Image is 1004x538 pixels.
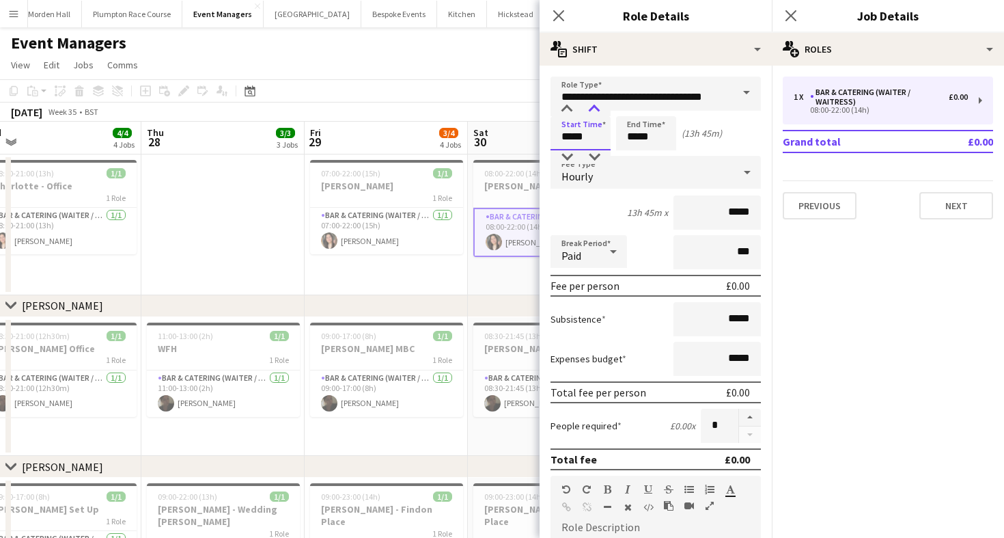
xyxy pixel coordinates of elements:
[794,92,810,102] div: 1 x
[321,168,380,178] span: 07:00-22:00 (15h)
[361,1,437,27] button: Bespoke Events
[107,59,138,71] span: Comms
[433,492,452,502] span: 1/1
[670,420,695,432] div: £0.00 x
[810,88,949,107] div: Bar & Catering (Waiter / waitress)
[919,192,993,219] button: Next
[310,126,321,139] span: Fri
[38,56,65,74] a: Edit
[433,168,452,178] span: 1/1
[726,386,750,399] div: £0.00
[623,484,632,495] button: Italic
[783,131,928,152] td: Grand total
[321,492,380,502] span: 09:00-23:00 (14h)
[602,484,612,495] button: Bold
[68,56,99,74] a: Jobs
[147,371,300,417] app-card-role: Bar & Catering (Waiter / waitress)1/111:00-13:00 (2h)[PERSON_NAME]
[107,492,126,502] span: 1/1
[145,134,164,150] span: 28
[147,342,300,355] h3: WFH
[433,331,452,341] span: 1/1
[308,134,321,150] span: 29
[264,1,361,27] button: [GEOGRAPHIC_DATA]
[949,92,968,102] div: £0.00
[158,331,213,341] span: 11:00-13:00 (2h)
[772,7,1004,25] h3: Job Details
[772,33,1004,66] div: Roles
[473,160,626,257] app-job-card: 08:00-22:00 (14h)1/1[PERSON_NAME]1 RoleBar & Catering (Waiter / waitress)1/108:00-22:00 (14h)[PER...
[310,342,463,355] h3: [PERSON_NAME] MBC
[684,484,694,495] button: Unordered List
[473,342,626,355] h3: [PERSON_NAME] MBC
[623,502,632,513] button: Clear Formatting
[550,353,626,365] label: Expenses budget
[17,1,82,27] button: Morden Hall
[487,1,545,27] button: Hickstead
[582,484,591,495] button: Redo
[321,331,376,341] span: 09:00-17:00 (8h)
[113,128,132,138] span: 4/4
[484,492,544,502] span: 09:00-23:00 (14h)
[277,139,298,150] div: 3 Jobs
[739,409,761,427] button: Increase
[473,323,626,417] div: 08:30-21:45 (13h15m)1/1[PERSON_NAME] MBC1 RoleBar & Catering (Waiter / waitress)1/108:30-21:45 (1...
[540,7,772,25] h3: Role Details
[11,33,126,53] h1: Event Managers
[310,208,463,254] app-card-role: Bar & Catering (Waiter / waitress)1/107:00-22:00 (15h)[PERSON_NAME]
[705,500,714,511] button: Fullscreen
[473,371,626,417] app-card-role: Bar & Catering (Waiter / waitress)1/108:30-21:45 (13h15m)[PERSON_NAME]
[106,355,126,365] span: 1 Role
[440,139,461,150] div: 4 Jobs
[550,313,606,325] label: Subsistence
[45,107,79,117] span: Week 35
[106,516,126,526] span: 1 Role
[783,192,856,219] button: Previous
[725,484,735,495] button: Text Color
[82,1,182,27] button: Plumpton Race Course
[432,355,452,365] span: 1 Role
[705,484,714,495] button: Ordered List
[684,500,694,511] button: Insert video
[107,331,126,341] span: 1/1
[310,371,463,417] app-card-role: Bar & Catering (Waiter / waitress)1/109:00-17:00 (8h)[PERSON_NAME]
[310,160,463,254] app-job-card: 07:00-22:00 (15h)1/1[PERSON_NAME]1 RoleBar & Catering (Waiter / waitress)1/107:00-22:00 (15h)[PER...
[11,59,30,71] span: View
[310,180,463,192] h3: [PERSON_NAME]
[113,139,135,150] div: 4 Jobs
[276,128,295,138] span: 3/3
[726,279,750,293] div: £0.00
[270,492,289,502] span: 1/1
[794,107,968,113] div: 08:00-22:00 (14h)
[664,500,673,511] button: Paste as plain text
[550,453,597,466] div: Total fee
[310,323,463,417] app-job-card: 09:00-17:00 (8h)1/1[PERSON_NAME] MBC1 RoleBar & Catering (Waiter / waitress)1/109:00-17:00 (8h)[P...
[102,56,143,74] a: Comms
[643,502,653,513] button: HTML Code
[561,484,571,495] button: Undo
[484,331,559,341] span: 08:30-21:45 (13h15m)
[269,355,289,365] span: 1 Role
[561,249,581,263] span: Paid
[85,107,98,117] div: BST
[725,453,750,466] div: £0.00
[602,502,612,513] button: Horizontal Line
[22,299,103,312] div: [PERSON_NAME]
[158,492,217,502] span: 09:00-22:00 (13h)
[473,208,626,257] app-card-role: Bar & Catering (Waiter / waitress)1/108:00-22:00 (14h)[PERSON_NAME]
[550,386,646,399] div: Total fee per person
[106,193,126,203] span: 1 Role
[928,131,993,152] td: £0.00
[473,503,626,528] h3: [PERSON_NAME] - Findon Place
[643,484,653,495] button: Underline
[147,323,300,417] app-job-card: 11:00-13:00 (2h)1/1WFH1 RoleBar & Catering (Waiter / waitress)1/111:00-13:00 (2h)[PERSON_NAME]
[107,168,126,178] span: 1/1
[73,59,94,71] span: Jobs
[147,126,164,139] span: Thu
[484,168,544,178] span: 08:00-22:00 (14h)
[682,127,722,139] div: (13h 45m)
[561,170,593,183] span: Hourly
[182,1,264,27] button: Event Managers
[310,503,463,528] h3: [PERSON_NAME] - Findon Place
